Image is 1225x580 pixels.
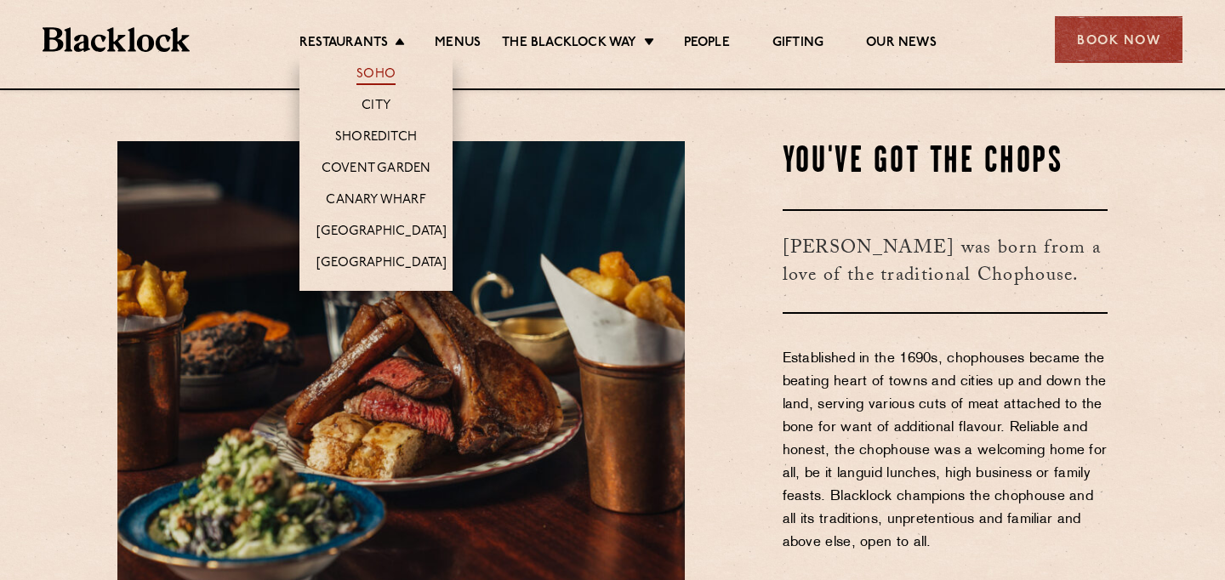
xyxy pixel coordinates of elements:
a: [GEOGRAPHIC_DATA] [316,255,447,274]
a: Covent Garden [322,161,431,179]
p: Established in the 1690s, chophouses became the beating heart of towns and cities up and down the... [783,348,1108,554]
h2: You've Got The Chops [783,141,1108,184]
a: Soho [356,66,396,85]
a: Restaurants [299,35,388,54]
a: City [362,98,390,117]
a: Our News [866,35,937,54]
img: BL_Textured_Logo-footer-cropped.svg [43,27,190,52]
a: Menus [435,35,481,54]
h3: [PERSON_NAME] was born from a love of the traditional Chophouse. [783,209,1108,314]
a: The Blacklock Way [502,35,636,54]
a: Gifting [772,35,823,54]
a: People [684,35,730,54]
a: Shoreditch [335,129,417,148]
div: Book Now [1055,16,1182,63]
a: [GEOGRAPHIC_DATA] [316,224,447,242]
a: Canary Wharf [326,192,425,211]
